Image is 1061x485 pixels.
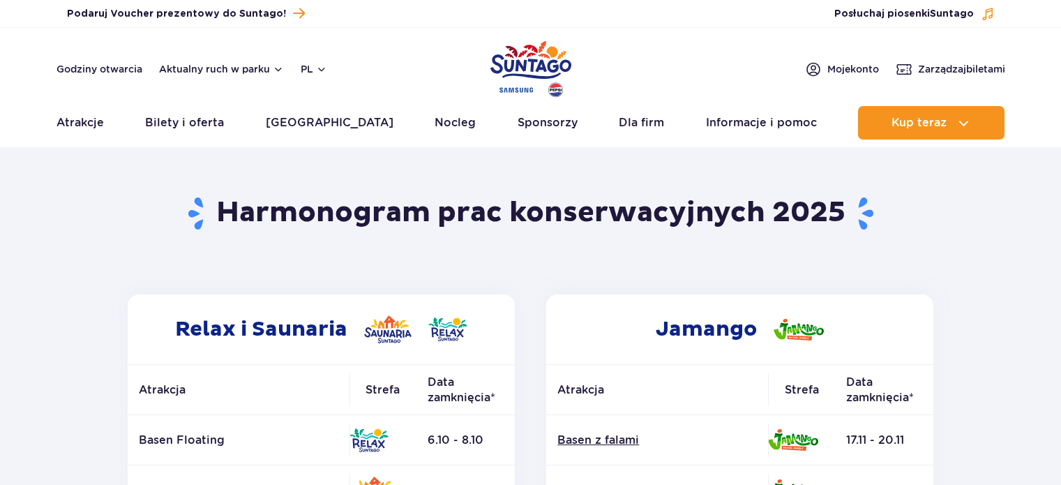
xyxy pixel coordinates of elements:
[827,62,879,76] span: Moje konto
[834,7,974,21] span: Posłuchaj piosenki
[835,415,933,465] td: 17.11 - 20.11
[67,7,286,21] span: Podaruj Voucher prezentowy do Suntago!
[128,294,515,364] h2: Relax i Saunaria
[706,106,817,140] a: Informacje i pomoc
[518,106,578,140] a: Sponsorzy
[891,117,947,129] span: Kup teraz
[834,7,995,21] button: Posłuchaj piosenkiSuntago
[774,319,824,341] img: Jamango
[128,365,349,415] th: Atrakcja
[896,61,1005,77] a: Zarządzajbiletami
[858,106,1004,140] button: Kup teraz
[122,195,939,232] h1: Harmonogram prac konserwacyjnych 2025
[490,35,571,99] a: Park of Poland
[301,62,327,76] button: pl
[349,428,389,452] img: Relax
[435,106,476,140] a: Nocleg
[918,62,1005,76] span: Zarządzaj biletami
[349,365,416,415] th: Strefa
[930,9,974,19] span: Suntago
[768,429,818,451] img: Jamango
[145,106,224,140] a: Bilety i oferta
[364,315,412,343] img: Saunaria
[557,433,757,448] a: Basen z falami
[428,318,467,341] img: Relax
[546,365,768,415] th: Atrakcja
[768,365,835,415] th: Strefa
[416,365,515,415] th: Data zamknięcia*
[266,106,393,140] a: [GEOGRAPHIC_DATA]
[416,415,515,465] td: 6.10 - 8.10
[546,294,933,364] h2: Jamango
[619,106,664,140] a: Dla firm
[835,365,933,415] th: Data zamknięcia*
[805,61,879,77] a: Mojekonto
[159,64,284,75] button: Aktualny ruch w parku
[57,106,104,140] a: Atrakcje
[57,62,142,76] a: Godziny otwarcia
[139,433,338,448] p: Basen Floating
[67,4,305,23] a: Podaruj Voucher prezentowy do Suntago!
